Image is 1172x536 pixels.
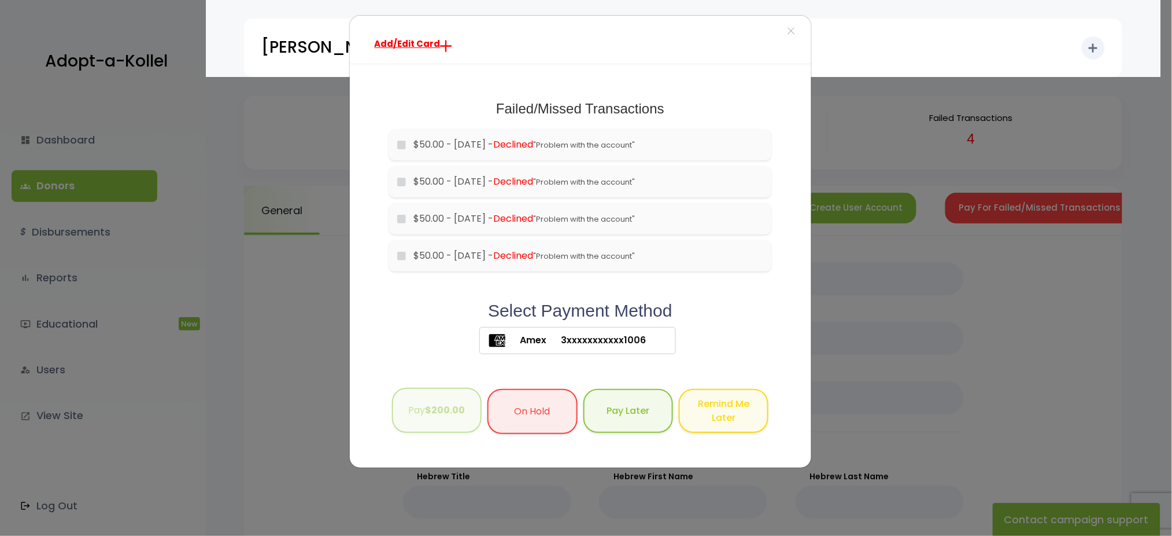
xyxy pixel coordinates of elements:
span: Declined [494,212,534,225]
button: Remind Me Later [679,389,768,433]
span: "Problem with the account" [534,139,635,150]
b: $200.00 [425,403,465,417]
span: 3xxxxxxxxxxx1006 [547,333,646,347]
button: × [771,16,811,48]
span: Declined [494,175,534,188]
label: $50.00 - [DATE] - [414,212,763,226]
button: Pay$200.00 [392,388,482,434]
label: $50.00 - [DATE] - [414,249,763,263]
label: $50.00 - [DATE] - [414,175,763,189]
button: Pay Later [583,389,673,433]
h2: Select Payment Method [389,300,772,321]
span: "Problem with the account" [534,177,635,188]
a: Add/Edit Card [366,33,461,55]
span: "Problem with the account" [534,251,635,262]
label: $50.00 - [DATE] - [414,138,763,152]
span: × [787,19,795,44]
h1: Failed/Missed Transactions [389,101,772,118]
span: Declined [494,138,534,151]
span: "Problem with the account" [534,214,635,225]
button: On Hold [487,389,577,435]
span: Add/Edit Card [375,38,441,50]
span: Amex [506,333,547,347]
span: Declined [494,249,534,262]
